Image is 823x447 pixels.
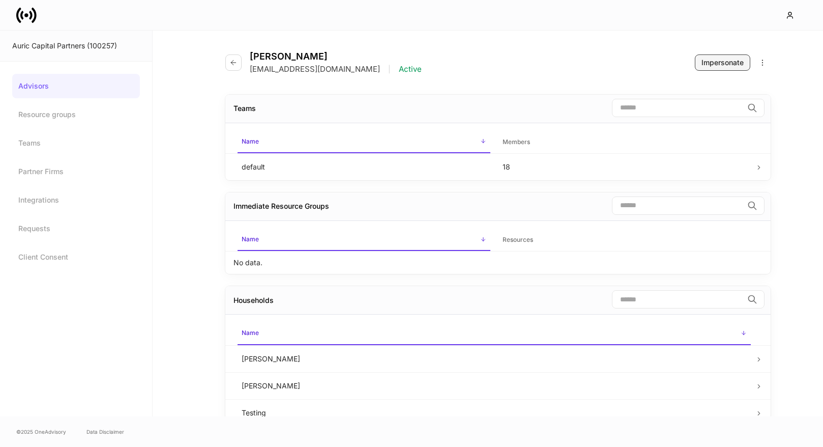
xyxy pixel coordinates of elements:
[233,153,494,180] td: default
[12,41,140,51] div: Auric Capital Partners (100257)
[498,230,751,250] span: Resources
[233,201,329,211] div: Immediate Resource Groups
[233,399,755,426] td: Testing
[503,137,530,147] h6: Members
[12,102,140,127] a: Resource groups
[12,188,140,212] a: Integrations
[695,54,750,71] button: Impersonate
[399,64,422,74] p: Active
[12,216,140,241] a: Requests
[16,428,66,436] span: © 2025 OneAdvisory
[233,258,262,268] p: No data.
[238,229,490,251] span: Name
[12,245,140,269] a: Client Consent
[238,323,751,345] span: Name
[238,131,490,153] span: Name
[233,103,256,114] div: Teams
[233,372,755,399] td: [PERSON_NAME]
[242,234,259,244] h6: Name
[86,428,124,436] a: Data Disclaimer
[498,132,751,153] span: Members
[242,136,259,146] h6: Name
[12,131,140,155] a: Teams
[250,51,422,62] h4: [PERSON_NAME]
[233,295,274,305] div: Households
[701,58,744,68] div: Impersonate
[12,159,140,184] a: Partner Firms
[494,153,755,180] td: 18
[388,64,391,74] p: |
[233,345,755,372] td: [PERSON_NAME]
[242,328,259,338] h6: Name
[12,74,140,98] a: Advisors
[250,64,380,74] p: [EMAIL_ADDRESS][DOMAIN_NAME]
[503,235,533,244] h6: Resources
